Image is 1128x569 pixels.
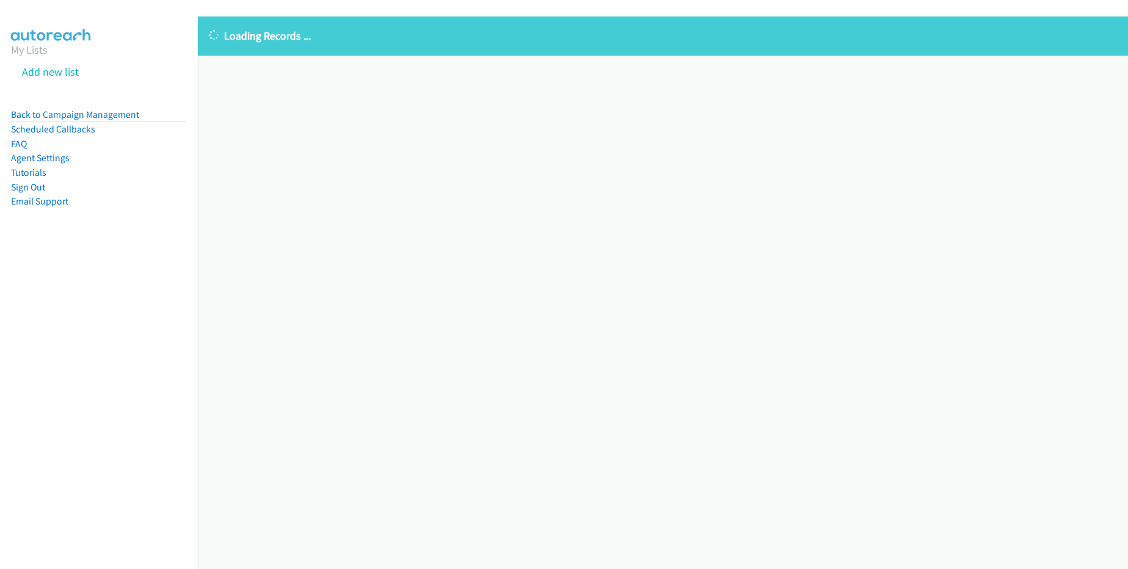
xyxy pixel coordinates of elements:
[11,123,95,135] a: Scheduled Callbacks
[11,167,46,178] a: Tutorials
[11,43,48,57] a: My Lists
[11,109,139,120] a: Back to Campaign Management
[11,152,70,164] a: Agent Settings
[11,138,27,150] a: FAQ
[11,181,45,193] a: Sign Out
[209,27,1117,44] p: Loading Records ...
[11,195,68,207] a: Email Support
[22,65,79,79] a: Add new list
